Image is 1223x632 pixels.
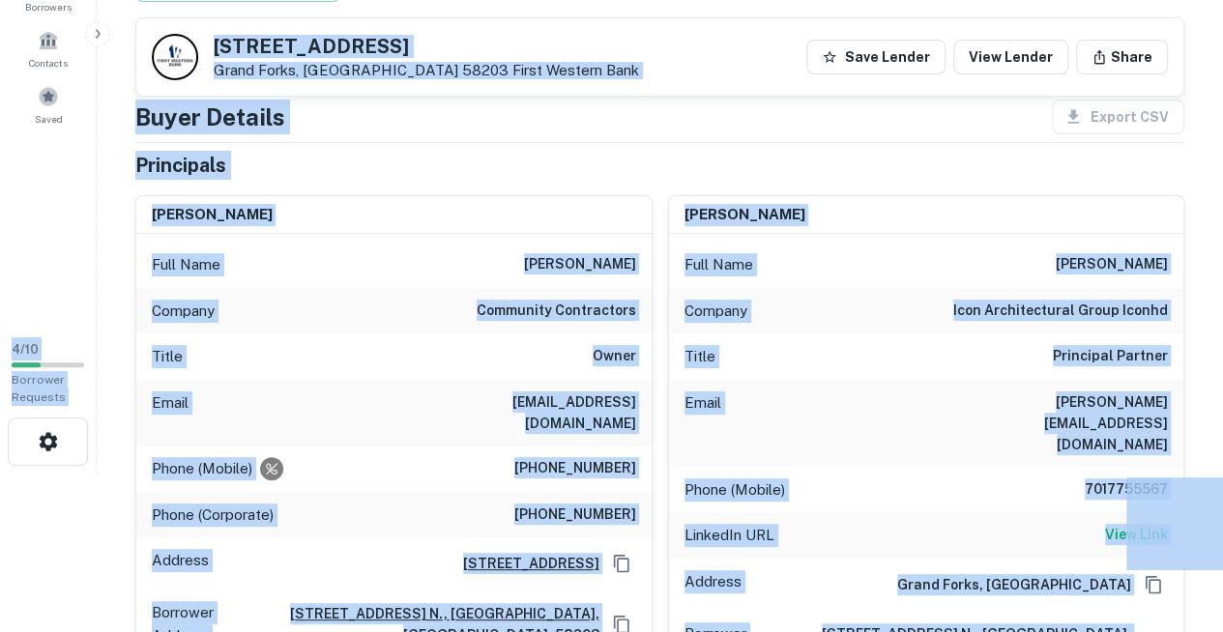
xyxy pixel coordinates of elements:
[404,391,636,434] h6: [EMAIL_ADDRESS][DOMAIN_NAME]
[214,62,639,79] p: Grand Forks, [GEOGRAPHIC_DATA] 58203
[1126,477,1223,570] iframe: Chat Widget
[12,342,39,357] span: 4 / 10
[35,111,63,127] span: Saved
[477,300,636,323] h6: community contractors
[152,503,274,527] p: Phone (Corporate)
[1139,570,1168,599] button: Copy Address
[607,549,636,578] button: Copy Address
[152,204,273,226] h6: [PERSON_NAME]
[112,55,257,84] div: Sending borrower request to AI...
[684,570,742,599] p: Address
[684,253,753,276] p: Full Name
[684,345,715,368] p: Title
[593,345,636,368] h6: Owner
[1105,524,1168,545] h6: View Link
[953,300,1168,323] h6: icon architectural group iconhd
[152,345,183,368] p: Title
[29,55,68,71] span: Contacts
[152,457,252,480] p: Phone (Mobile)
[448,553,599,574] a: [STREET_ADDRESS]
[684,524,774,547] p: LinkedIn URL
[6,78,91,130] a: Saved
[1052,478,1168,502] h6: 7017755567
[1053,345,1168,368] h6: Principal Partner
[936,391,1168,455] h6: [PERSON_NAME][EMAIL_ADDRESS][DOMAIN_NAME]
[135,151,226,180] h5: Principals
[684,204,805,226] h6: [PERSON_NAME]
[135,100,285,134] h4: Buyer Details
[1105,524,1168,547] a: View Link
[12,373,66,404] span: Borrower Requests
[953,40,1068,74] a: View Lender
[882,574,1131,595] h6: Grand Forks, [GEOGRAPHIC_DATA]
[152,549,209,578] p: Address
[260,457,283,480] div: Requests to not be contacted at this number
[152,391,189,434] p: Email
[514,457,636,480] h6: [PHONE_NUMBER]
[524,253,636,276] h6: [PERSON_NAME]
[152,253,220,276] p: Full Name
[684,478,785,502] p: Phone (Mobile)
[512,62,639,78] a: First Western Bank
[1056,253,1168,276] h6: [PERSON_NAME]
[684,391,721,455] p: Email
[514,503,636,527] h6: [PHONE_NUMBER]
[152,300,215,323] p: Company
[214,37,639,56] h5: [STREET_ADDRESS]
[1076,40,1168,74] button: Share
[684,300,747,323] p: Company
[6,22,91,74] a: Contacts
[806,40,946,74] button: Save Lender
